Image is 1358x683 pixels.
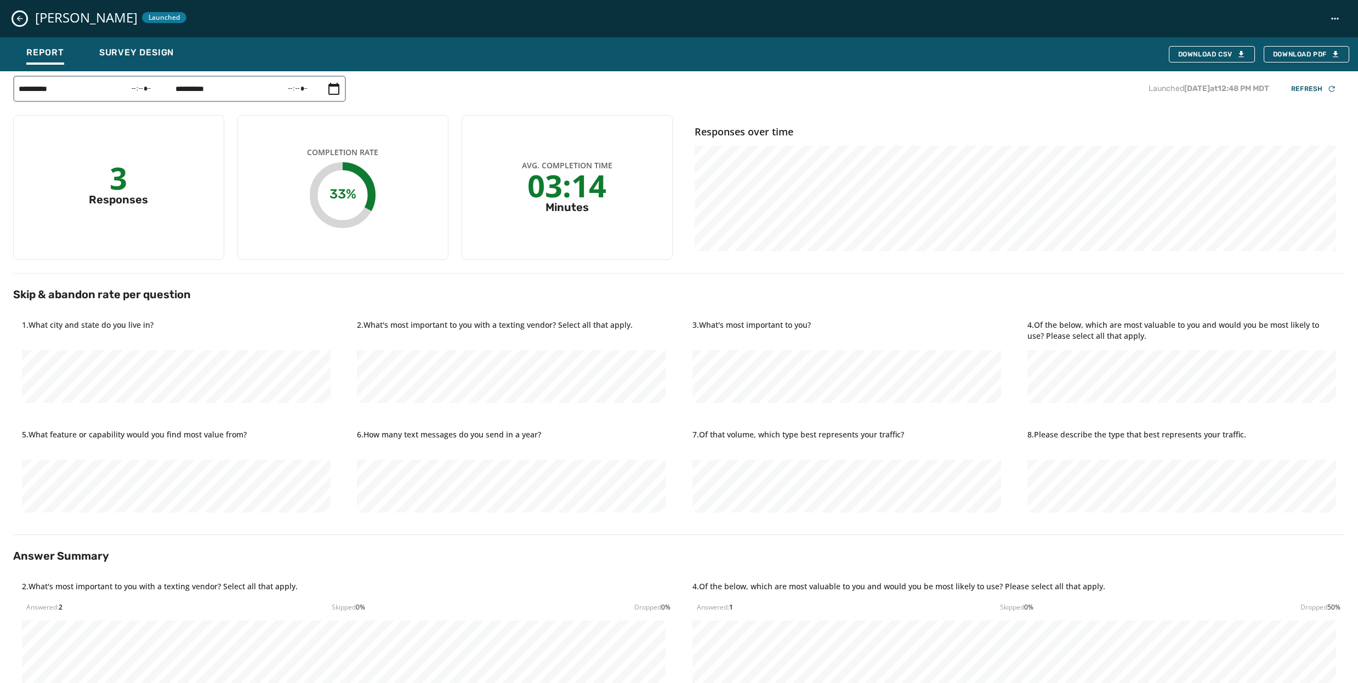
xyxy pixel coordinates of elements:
[1300,603,1340,612] div: Dropped
[729,602,733,612] span: 1
[1264,46,1349,62] button: Download PDF
[329,186,356,202] text: 33%
[22,429,331,451] h4: 5 . What feature or capability would you find most value from?
[13,548,1345,564] h2: Answer Summary
[661,602,671,612] span: 0 %
[1325,9,1345,29] button: Rebecca Sample action menu
[697,603,733,612] div: Answered:
[695,124,1337,139] h4: Responses over time
[89,192,148,207] div: Responses
[692,581,1105,603] h4: 4 . Of the below, which are most valuable to you and would you be most likely to use? Please sele...
[1273,50,1340,59] span: Download PDF
[1282,81,1345,96] button: Refresh
[18,42,73,67] button: Report
[9,9,416,21] body: Rich Text Area
[357,429,666,451] h4: 6 . How many text messages do you send in a year?
[110,168,127,187] div: 3
[356,602,365,612] span: 0 %
[1184,84,1269,93] span: [DATE] at 12:48 PM MDT
[307,147,378,158] span: Completion Rate
[22,581,298,603] h4: 2 . What's most important to you with a texting vendor? Select all that apply.
[332,603,365,612] div: Skipped
[99,47,174,58] span: Survey Design
[149,13,180,22] span: Launched
[692,320,1001,341] h4: 3 . What's most important to you?
[1027,429,1336,451] h4: 8 . Please describe the type that best represents your traffic.
[59,602,62,612] span: 2
[1000,603,1033,612] div: Skipped
[634,603,671,612] div: Dropped
[357,320,666,341] h4: 2 . What's most important to you with a texting vendor? Select all that apply.
[13,287,1345,302] h2: Skip & abandon rate per question
[35,9,138,26] span: [PERSON_NAME]
[26,603,62,612] div: Answered:
[90,42,183,67] button: Survey Design
[1327,602,1340,612] span: 50 %
[692,429,1001,451] h4: 7 . Of that volume, which type best represents your traffic?
[546,200,589,215] div: Minutes
[527,175,606,195] div: 03:14
[1024,602,1033,612] span: 0 %
[22,320,331,341] h4: 1 . What city and state do you live in?
[1178,50,1246,59] div: Download CSV
[1291,84,1336,93] div: Refresh
[1149,83,1269,94] p: Launched
[522,160,612,171] span: Avg. Completion Time
[26,47,64,58] span: Report
[1169,46,1255,62] button: Download CSV
[1027,320,1336,341] h4: 4 . Of the below, which are most valuable to you and would you be most likely to use? Please sele...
